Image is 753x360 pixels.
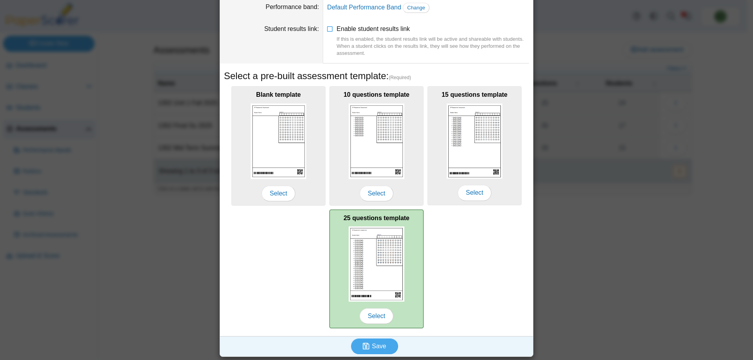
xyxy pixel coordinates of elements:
span: Save [372,343,386,349]
span: Select [458,185,491,201]
b: 25 questions template [344,215,409,221]
span: Enable student results link [336,25,529,57]
span: Select [262,186,295,201]
button: Save [351,338,398,354]
img: scan_sheet_blank.png [251,103,306,179]
b: 15 questions template [442,91,507,98]
img: scan_sheet_10_questions.png [349,103,404,179]
span: Select [360,186,393,201]
span: (Required) [389,74,411,81]
img: scan_sheet_15_questions.png [447,103,502,179]
span: Change [407,5,425,11]
a: Default Performance Band [327,4,401,11]
div: If this is enabled, the student results link will be active and shareable with students. When a s... [336,36,529,57]
b: 10 questions template [344,91,409,98]
a: Change [403,3,429,13]
span: Select [360,308,393,324]
h5: Select a pre-built assessment template: [224,69,529,83]
label: Student results link [264,25,319,32]
img: scan_sheet_25_questions.png [349,226,404,302]
b: Blank template [256,91,301,98]
label: Performance band [266,4,319,10]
